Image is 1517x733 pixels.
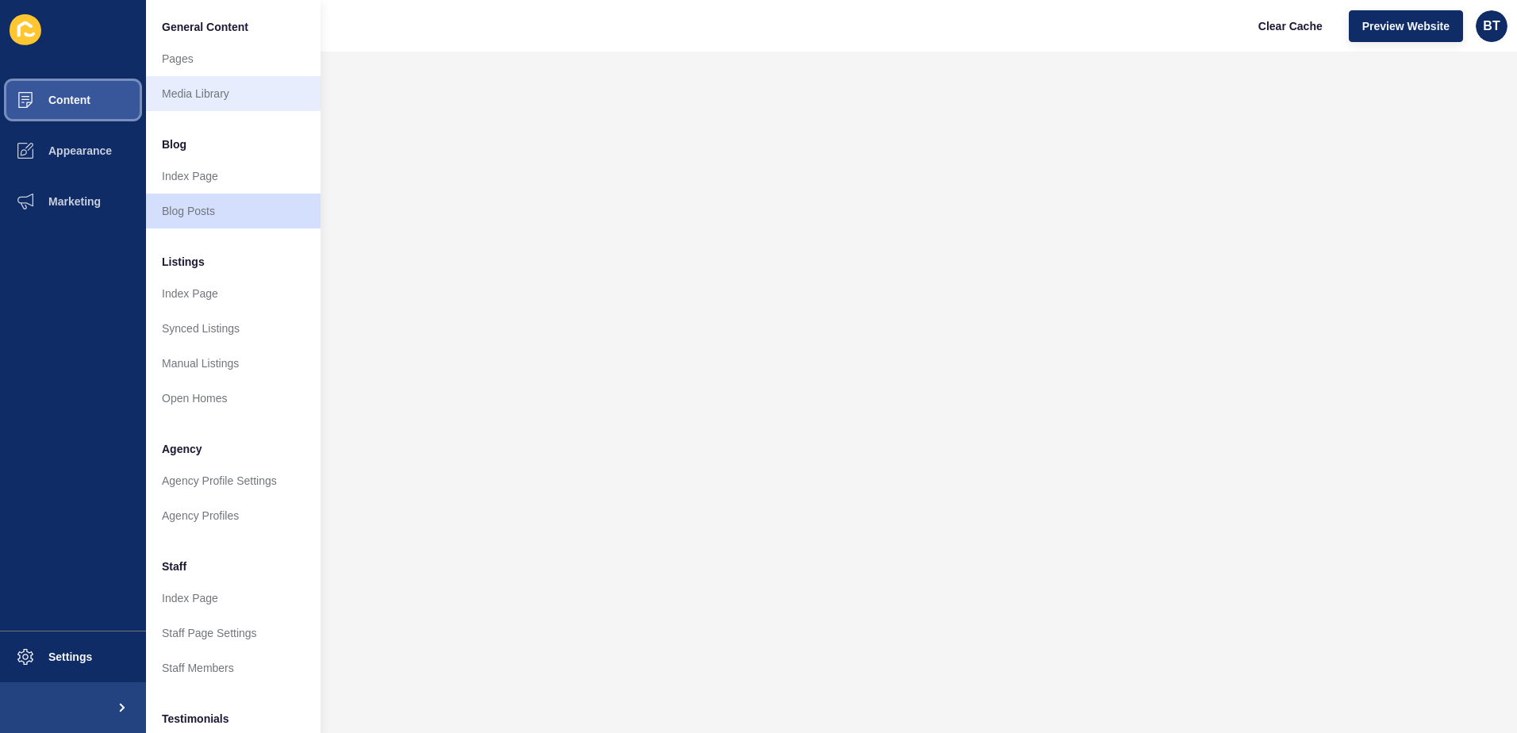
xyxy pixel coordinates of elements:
span: General Content [162,19,248,35]
a: Manual Listings [146,346,321,381]
a: Agency Profiles [146,498,321,533]
a: Synced Listings [146,311,321,346]
span: Clear Cache [1258,18,1323,34]
a: Index Page [146,581,321,616]
span: Listings [162,254,205,270]
span: Preview Website [1362,18,1450,34]
span: Testimonials [162,711,229,727]
button: Clear Cache [1245,10,1336,42]
button: Preview Website [1349,10,1463,42]
a: Index Page [146,276,321,311]
a: Staff Page Settings [146,616,321,650]
span: Agency [162,441,202,457]
span: Staff [162,558,186,574]
span: BT [1483,18,1500,34]
span: Blog [162,136,186,152]
a: Open Homes [146,381,321,416]
a: Blog Posts [146,194,321,228]
a: Staff Members [146,650,321,685]
a: Index Page [146,159,321,194]
a: Media Library [146,76,321,111]
a: Pages [146,41,321,76]
a: Agency Profile Settings [146,463,321,498]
